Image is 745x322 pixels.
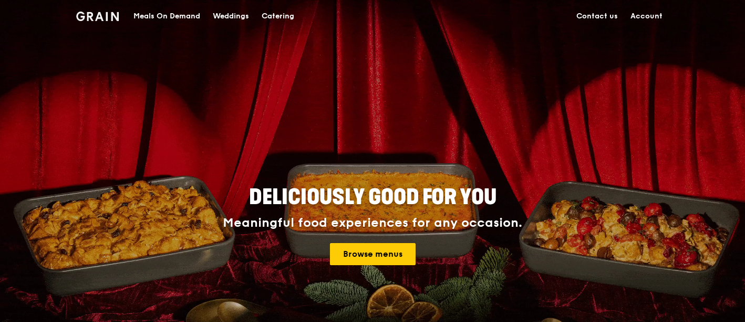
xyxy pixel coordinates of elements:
div: Meaningful food experiences for any occasion. [183,216,562,230]
a: Contact us [570,1,624,32]
div: Catering [262,1,294,32]
a: Browse menus [330,243,416,265]
span: Deliciously good for you [249,185,496,210]
a: Weddings [206,1,255,32]
div: Weddings [213,1,249,32]
div: Meals On Demand [133,1,200,32]
img: Grain [76,12,119,21]
a: Catering [255,1,301,32]
a: Account [624,1,669,32]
